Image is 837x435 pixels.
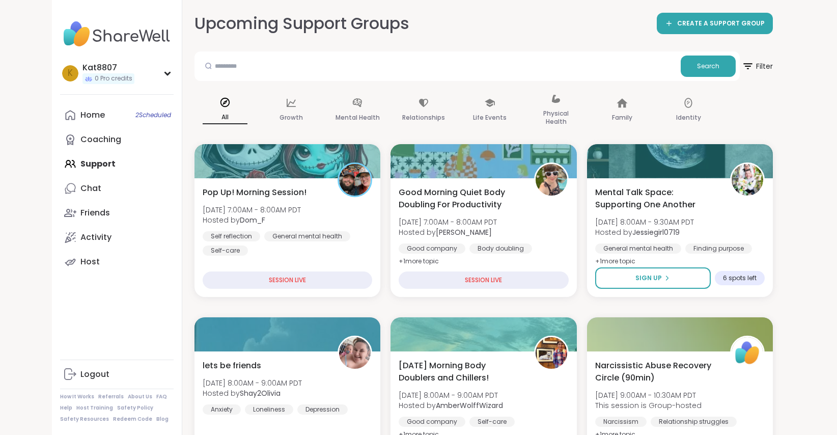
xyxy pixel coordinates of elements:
[536,164,567,196] img: Adrienne_QueenOfTheDawn
[60,201,174,225] a: Friends
[534,107,578,128] p: Physical Health
[203,111,247,124] p: All
[203,378,302,388] span: [DATE] 8:00AM - 9:00AM PDT
[399,400,503,411] span: Hosted by
[651,417,737,427] div: Relationship struggles
[595,217,694,227] span: [DATE] 8:00AM - 9:30AM PDT
[60,416,109,423] a: Safety Resources
[95,74,132,83] span: 0 Pro credits
[536,337,567,369] img: AmberWolffWizard
[732,337,763,369] img: ShareWell
[595,400,702,411] span: This session is Group-hosted
[80,256,100,267] div: Host
[297,404,348,415] div: Depression
[80,110,105,121] div: Home
[742,54,773,78] span: Filter
[595,417,647,427] div: Narcissism
[156,416,169,423] a: Blog
[595,186,719,211] span: Mental Talk Space: Supporting One Another
[203,271,372,289] div: SESSION LIVE
[80,183,101,194] div: Chat
[436,400,503,411] b: AmberWolffWizard
[657,13,773,34] a: CREATE A SUPPORT GROUP
[685,243,752,254] div: Finding purpose
[595,243,681,254] div: General mental health
[203,360,261,372] span: lets be friends
[469,243,532,254] div: Body doubling
[399,390,503,400] span: [DATE] 8:00AM - 9:00AM PDT
[240,388,281,398] b: Shay2Olivia
[60,393,94,400] a: How It Works
[732,164,763,196] img: Jessiegirl0719
[245,404,293,415] div: Loneliness
[399,271,568,289] div: SESSION LIVE
[80,207,110,219] div: Friends
[82,62,134,73] div: Kat8807
[436,227,492,237] b: [PERSON_NAME]
[697,62,719,71] span: Search
[723,274,757,282] span: 6 spots left
[60,250,174,274] a: Host
[203,186,306,199] span: Pop Up! Morning Session!
[60,103,174,127] a: Home2Scheduled
[612,112,632,124] p: Family
[80,232,111,243] div: Activity
[80,369,109,380] div: Logout
[264,231,350,241] div: General mental health
[595,390,702,400] span: [DATE] 9:00AM - 10:30AM PDT
[68,67,73,80] span: K
[60,225,174,250] a: Activity
[677,19,765,28] span: CREATE A SUPPORT GROUP
[469,417,515,427] div: Self-care
[632,227,680,237] b: Jessiegirl0719
[339,164,371,196] img: Dom_F
[399,217,497,227] span: [DATE] 7:00AM - 8:00AM PDT
[135,111,171,119] span: 2 Scheduled
[595,360,719,384] span: Narcissistic Abuse Recovery Circle (90min)
[595,227,694,237] span: Hosted by
[194,12,409,35] h2: Upcoming Support Groups
[240,215,265,225] b: Dom_F
[60,404,72,412] a: Help
[113,416,152,423] a: Redeem Code
[203,231,260,241] div: Self reflection
[473,112,507,124] p: Life Events
[399,360,522,384] span: [DATE] Morning Body Doublers and Chillers!
[595,267,711,289] button: Sign Up
[336,112,380,124] p: Mental Health
[128,393,152,400] a: About Us
[676,112,701,124] p: Identity
[203,404,241,415] div: Anxiety
[399,243,465,254] div: Good company
[742,51,773,81] button: Filter
[635,274,662,283] span: Sign Up
[156,393,167,400] a: FAQ
[76,404,113,412] a: Host Training
[60,176,174,201] a: Chat
[399,186,522,211] span: Good Morning Quiet Body Doubling For Productivity
[280,112,303,124] p: Growth
[203,246,248,256] div: Self-care
[339,337,371,369] img: Shay2Olivia
[399,227,497,237] span: Hosted by
[203,388,302,398] span: Hosted by
[60,362,174,387] a: Logout
[117,404,153,412] a: Safety Policy
[681,56,736,77] button: Search
[98,393,124,400] a: Referrals
[203,215,301,225] span: Hosted by
[80,134,121,145] div: Coaching
[60,16,174,52] img: ShareWell Nav Logo
[60,127,174,152] a: Coaching
[402,112,445,124] p: Relationships
[203,205,301,215] span: [DATE] 7:00AM - 8:00AM PDT
[399,417,465,427] div: Good company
